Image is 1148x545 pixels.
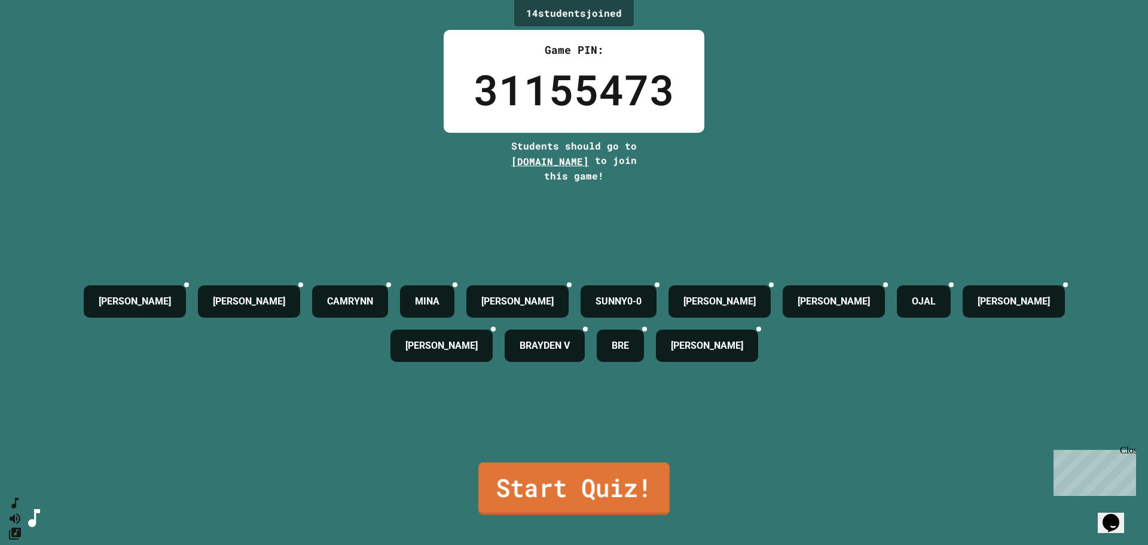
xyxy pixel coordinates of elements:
[912,294,936,309] h4: OJAL
[511,155,589,168] span: [DOMAIN_NAME]
[612,339,629,353] h4: BRE
[213,294,285,309] h4: [PERSON_NAME]
[327,294,373,309] h4: CAMRYNN
[8,496,22,511] button: SpeedDial basic example
[1049,445,1136,496] iframe: chat widget
[5,5,83,76] div: Chat with us now!Close
[978,294,1050,309] h4: [PERSON_NAME]
[474,58,674,121] div: 31155473
[798,294,870,309] h4: [PERSON_NAME]
[478,462,670,515] a: Start Quiz!
[405,339,478,353] h4: [PERSON_NAME]
[499,139,649,183] div: Students should go to to join this game!
[1098,497,1136,533] iframe: chat widget
[671,339,743,353] h4: [PERSON_NAME]
[474,42,674,58] div: Game PIN:
[99,294,171,309] h4: [PERSON_NAME]
[520,339,570,353] h4: BRAYDEN V
[683,294,756,309] h4: [PERSON_NAME]
[8,526,22,541] button: Change Music
[415,294,439,309] h4: MINA
[8,511,22,526] button: Mute music
[481,294,554,309] h4: [PERSON_NAME]
[596,294,642,309] h4: SUNNY0-0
